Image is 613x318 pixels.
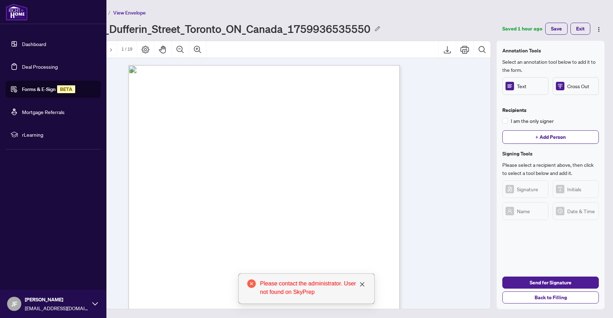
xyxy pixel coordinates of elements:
[545,23,568,35] button: Save
[502,277,599,289] button: Send for Signature
[535,292,567,303] span: Back to Filling
[502,161,599,177] span: Please select a recipient above, then click to select a tool below and add it.
[517,82,545,90] span: Text
[593,23,604,34] button: Logo
[502,58,599,74] span: Select an annotation tool below to add it to the form.
[596,27,602,32] img: Logo
[570,23,590,35] button: Exit
[25,296,89,303] span: [PERSON_NAME]
[576,23,585,34] span: Exit
[108,8,110,17] li: /
[25,304,89,312] span: [EMAIL_ADDRESS][DOMAIN_NAME]
[22,131,96,138] span: rLearning
[359,282,365,287] span: close
[22,109,65,115] a: Mortgage Referrals
[502,130,599,144] button: + Add Person
[22,41,46,47] a: Dashboard
[373,22,382,35] button: Edit envelope name
[22,86,75,92] a: Forms & E-SignBETA
[508,117,557,125] span: I am the only signer
[502,106,599,114] h4: Recipients
[260,279,366,296] div: Please contact the administrator. User not found on SkyPrep
[22,63,58,70] a: Deal Processing
[113,10,146,16] span: View Envelope
[530,277,571,288] span: Send for Signature
[247,279,256,288] span: close-circle
[502,25,542,33] span: Saved 1 hour ago
[502,149,599,158] h4: Signing Tools
[502,46,599,55] h4: Annotation Tools
[551,23,562,34] span: Save
[567,82,596,90] span: Cross Out
[502,291,599,303] button: Back to Filling
[37,22,370,35] span: Envelope_900_Dufferin_Street_Toronto_ON_Canada_1759936535550
[6,4,28,21] img: logo
[535,131,566,143] span: + Add Person
[11,299,17,309] span: JF
[358,280,366,288] a: Close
